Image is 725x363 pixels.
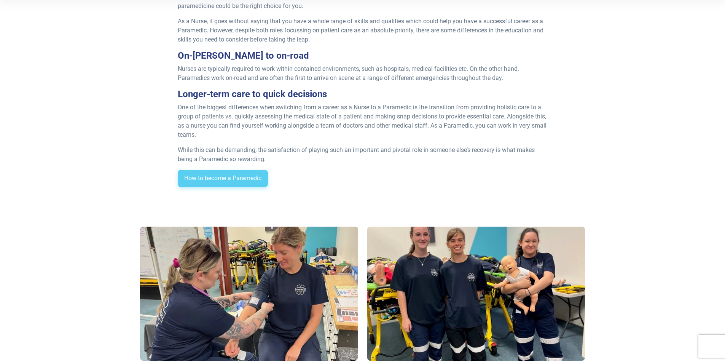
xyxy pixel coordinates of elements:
[178,170,268,187] a: How to become a Paramedic
[178,17,547,44] p: As a Nurse, it goes without saying that you have a whole range of skills and qualities which coul...
[178,146,547,164] p: While this can be demanding, the satisfaction of playing such an important and pivotal role in so...
[178,50,309,61] strong: On-[PERSON_NAME] to on-road
[178,64,547,83] p: Nurses are typically required to work within contained environments, such as hospitals, medical f...
[178,89,327,99] strong: Longer-term care to quick decisions
[178,103,547,139] p: One of the biggest differences when switching from a career as a Nurse to a Paramedic is the tran...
